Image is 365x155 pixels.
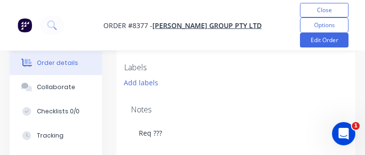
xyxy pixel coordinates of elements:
div: Notes [131,105,341,114]
button: Options [300,17,348,33]
div: Labels [124,63,228,72]
button: Checklists 0/0 [10,99,102,124]
img: Factory [17,18,32,32]
button: Close [300,3,348,17]
span: Order #8377 - [103,21,152,30]
button: Collaborate [10,75,102,99]
button: Add labels [119,76,164,89]
div: Collaborate [37,83,75,92]
iframe: Intercom live chat [332,122,355,145]
div: Checklists 0/0 [37,107,80,116]
div: Tracking [37,131,64,140]
button: Tracking [10,124,102,148]
button: Edit Order [300,33,348,47]
span: 1 [352,122,360,130]
div: Order details [37,59,78,67]
div: Req ??? [131,118,341,148]
button: Order details [10,51,102,75]
a: [PERSON_NAME] Group Pty Ltd [152,21,262,30]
